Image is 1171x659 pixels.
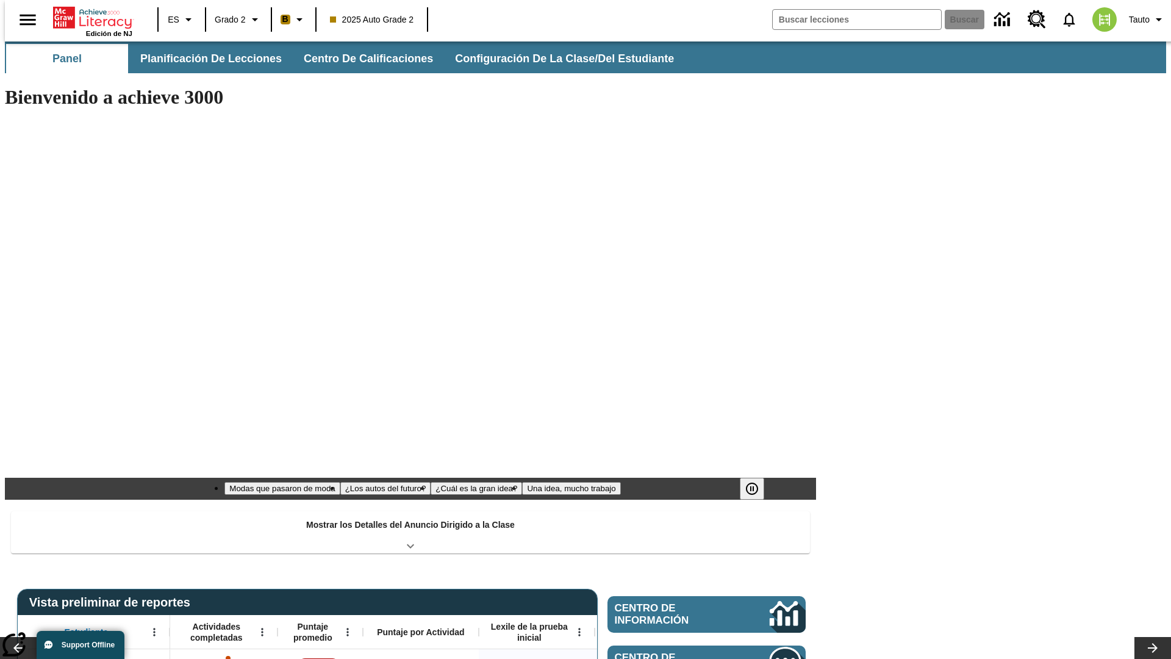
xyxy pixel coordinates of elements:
div: Mostrar los Detalles del Anuncio Dirigido a la Clase [11,511,810,553]
span: Lexile de la prueba inicial [485,621,574,643]
button: Panel [6,44,128,73]
button: Diapositiva 3 ¿Cuál es la gran idea? [431,482,522,495]
span: Actividades completadas [176,621,257,643]
input: Buscar campo [773,10,941,29]
img: avatar image [1092,7,1117,32]
button: Abrir menú [253,623,271,641]
button: Support Offline [37,631,124,659]
a: Notificaciones [1053,4,1085,35]
span: Puntaje por Actividad [377,627,464,638]
button: Grado: Grado 2, Elige un grado [210,9,267,31]
a: Centro de recursos, Se abrirá en una pestaña nueva. [1020,3,1053,36]
span: Puntaje promedio [284,621,342,643]
button: Pausar [740,478,764,500]
span: Configuración de la clase/del estudiante [455,52,674,66]
button: Abrir menú [145,623,163,641]
button: Abrir menú [570,623,589,641]
span: Support Offline [62,641,115,649]
span: Centro de calificaciones [304,52,433,66]
a: Centro de información [987,3,1020,37]
button: Diapositiva 4 Una idea, mucho trabajo [522,482,620,495]
button: Diapositiva 2 ¿Los autos del futuro? [340,482,431,495]
span: ES [168,13,179,26]
span: Edición de NJ [86,30,132,37]
span: Tauto [1129,13,1150,26]
h1: Bienvenido a achieve 3000 [5,86,816,109]
a: Centro de información [607,596,806,633]
span: B [282,12,288,27]
button: Diapositiva 1 Modas que pasaron de moda [224,482,340,495]
div: Portada [53,4,132,37]
span: Grado 2 [215,13,246,26]
span: Centro de información [615,602,729,627]
button: Abrir el menú lateral [10,2,46,38]
button: Centro de calificaciones [294,44,443,73]
div: Pausar [740,478,776,500]
span: 2025 Auto Grade 2 [330,13,414,26]
button: Abrir menú [338,623,357,641]
span: Estudiante [65,627,109,638]
button: Escoja un nuevo avatar [1085,4,1124,35]
a: Portada [53,5,132,30]
div: Subbarra de navegación [5,44,685,73]
button: Planificación de lecciones [131,44,292,73]
span: Vista preliminar de reportes [29,596,196,610]
button: Configuración de la clase/del estudiante [445,44,684,73]
span: Panel [52,52,82,66]
p: Mostrar los Detalles del Anuncio Dirigido a la Clase [306,519,515,531]
span: Planificación de lecciones [140,52,282,66]
div: Subbarra de navegación [5,41,1166,73]
button: Perfil/Configuración [1124,9,1171,31]
button: Carrusel de lecciones, seguir [1134,637,1171,659]
body: Máximo 600 caracteres Presiona Escape para desactivar la barra de herramientas Presiona Alt + F10... [5,10,178,21]
button: Lenguaje: ES, Selecciona un idioma [162,9,201,31]
button: Boost El color de la clase es anaranjado claro. Cambiar el color de la clase. [276,9,312,31]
